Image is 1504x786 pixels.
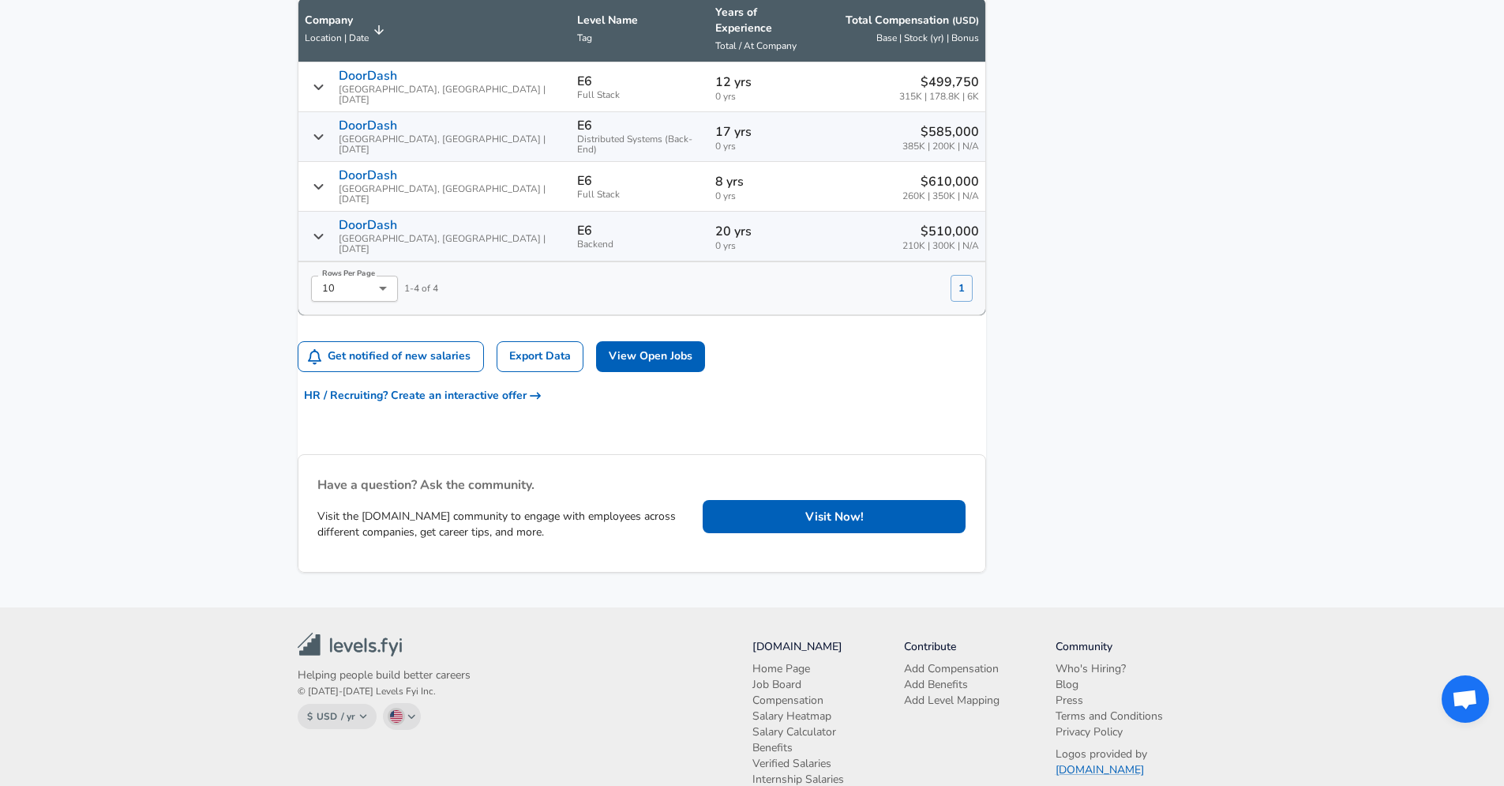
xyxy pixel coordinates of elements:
p: 8 yrs [715,172,812,191]
button: HR / Recruiting? Create an interactive offer [298,382,547,411]
p: Helping people build better careers [298,668,471,683]
h6: Have a question? Ask the community. [317,474,691,496]
p: Level Name [577,13,703,28]
button: $USD/ yr [298,704,377,729]
span: $ [307,710,313,723]
a: Privacy Policy [1056,724,1125,740]
span: Base | Stock (yr) | Bonus [876,32,979,44]
span: Backend [577,239,703,250]
span: Location | Date [305,32,369,44]
a: Press [1056,693,1086,709]
li: [DOMAIN_NAME] [752,639,904,655]
img: English (US) [390,710,403,723]
span: HR / Recruiting? Create an interactive offer [304,386,541,406]
span: 0 yrs [715,241,812,251]
p: Visit the [DOMAIN_NAME] community to engage with employees across different companies, get career... [317,509,691,540]
a: Terms and Conditions [1056,709,1165,724]
div: 1 - 4 of 4 [298,262,438,302]
span: [GEOGRAPHIC_DATA], [GEOGRAPHIC_DATA] | [DATE] [339,234,564,254]
a: Salary Calculator [752,724,838,740]
span: 0 yrs [715,191,812,201]
p: DoorDash [339,118,397,133]
p: Logos provided by [1056,747,1207,778]
span: 0 yrs [715,141,812,152]
span: CompanyLocation | Date [305,13,389,47]
a: View Open Jobs [596,341,705,372]
button: English (US) [383,703,421,730]
a: Job Board [752,677,804,693]
span: Total / At Company [715,39,797,52]
li: Community [1056,639,1207,655]
p: $610,000 [902,172,979,191]
p: DoorDash [339,218,397,232]
p: 17 yrs [715,122,812,141]
span: © [DATE]-[DATE] Levels Fyi Inc. [298,685,436,698]
a: [DOMAIN_NAME] [1056,762,1144,777]
button: Get notified of new salaries [298,342,484,371]
span: 315K | 178.8K | 6K [899,92,979,102]
a: Verified Salaries [752,756,834,772]
p: $499,750 [899,73,979,92]
span: [GEOGRAPHIC_DATA], [GEOGRAPHIC_DATA] | [DATE] [339,134,564,155]
a: Compensation [752,693,826,709]
a: Visit Now! [703,500,966,533]
p: Company [305,13,369,28]
span: 0 yrs [715,92,812,102]
span: 385K | 200K | N/A [902,141,979,152]
span: Distributed Systems (Back-End) [577,134,703,155]
span: 260K | 350K | N/A [902,191,979,201]
button: (USD) [952,14,979,28]
p: $510,000 [902,222,979,241]
p: E6 [577,224,592,238]
p: DoorDash [339,168,397,182]
img: levels.fyi [298,633,402,656]
p: E6 [577,118,592,133]
span: / yr [341,710,355,723]
p: Total Compensation [846,13,979,28]
a: Add Level Mapping [904,693,1002,709]
a: Home Page [752,661,812,677]
div: Open chat [1442,675,1489,723]
a: Salary Heatmap [752,709,834,724]
span: USD [317,710,337,723]
p: 12 yrs [715,73,812,92]
a: Add Benefits [904,677,970,693]
a: Who's Hiring? [1056,661,1128,677]
a: Add Compensation [904,661,1001,677]
span: [GEOGRAPHIC_DATA], [GEOGRAPHIC_DATA] | [DATE] [339,85,564,105]
span: Total Compensation (USD) Base | Stock (yr) | Bonus [824,13,978,47]
a: Blog [1056,677,1081,693]
label: Rows Per Page [322,269,375,278]
span: Tag [577,32,592,44]
div: 10 [311,276,398,302]
a: Benefits [752,740,795,756]
span: Full Stack [577,90,703,100]
li: Contribute [904,639,1056,655]
span: 210K | 300K | N/A [902,241,979,251]
button: 1 [951,275,973,302]
p: E6 [577,74,592,88]
p: 20 yrs [715,222,812,241]
a: Export Data [497,341,583,372]
p: Years of Experience [715,5,812,36]
p: DoorDash [339,69,397,83]
p: E6 [577,174,592,188]
span: Full Stack [577,190,703,200]
p: $585,000 [902,122,979,141]
span: [GEOGRAPHIC_DATA], [GEOGRAPHIC_DATA] | [DATE] [339,184,564,205]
